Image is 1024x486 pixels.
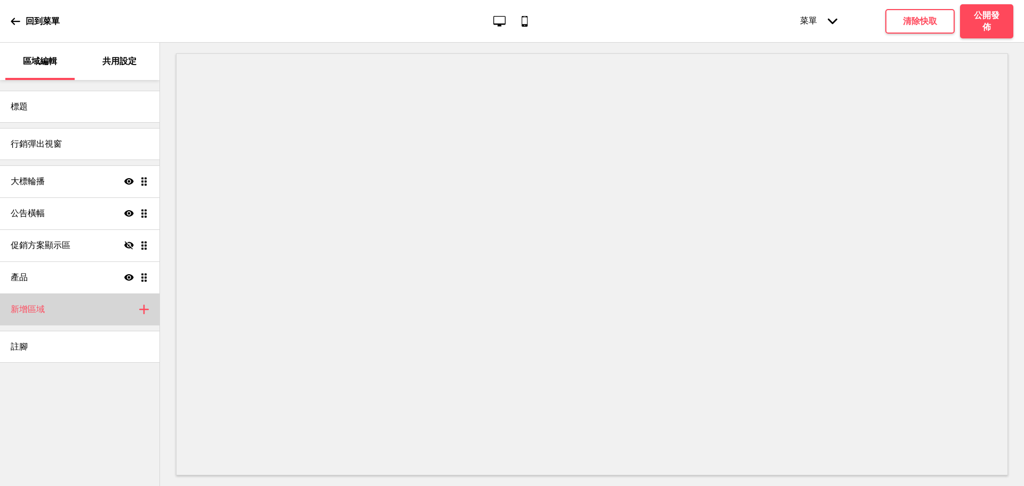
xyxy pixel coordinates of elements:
div: 菜單 [789,5,848,37]
h4: 標題 [11,101,28,113]
p: 共用設定 [102,55,137,67]
h4: 公告橫幅 [11,208,45,219]
h4: 大標輪播 [11,176,45,187]
p: 回到菜單 [26,15,60,27]
h4: 促銷方案顯示區 [11,240,70,251]
h4: 新增區域 [11,304,45,315]
p: 區域編輯 [23,55,57,67]
h4: 行銷彈出視窗 [11,138,62,150]
button: 公開發佈 [960,4,1013,38]
a: 回到菜單 [11,7,60,36]
button: 清除快取 [885,9,955,34]
h4: 產品 [11,272,28,283]
h4: 公開發佈 [971,10,1003,33]
h4: 清除快取 [903,15,937,27]
h4: 註腳 [11,341,28,353]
